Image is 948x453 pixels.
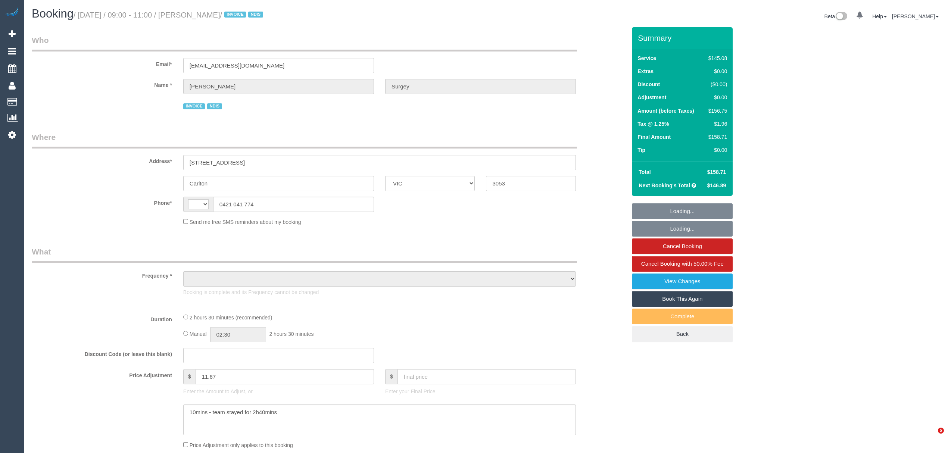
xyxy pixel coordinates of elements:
div: ($0.00) [705,81,727,88]
span: 2 hours 30 minutes [269,331,314,337]
span: 5 [938,428,944,434]
span: Booking [32,7,74,20]
img: New interface [835,12,847,22]
label: Name * [26,79,178,89]
a: Book This Again [632,291,733,307]
span: Send me free SMS reminders about my booking [190,219,301,225]
img: Automaid Logo [4,7,19,18]
a: Back [632,326,733,342]
label: Extras [637,68,654,75]
span: NDIS [207,103,222,109]
label: Frequency * [26,269,178,279]
input: Post Code* [486,176,576,191]
small: / [DATE] / 09:00 - 11:00 / [PERSON_NAME] [74,11,265,19]
span: NDIS [248,12,263,18]
a: Cancel Booking with 50.00% Fee [632,256,733,272]
p: Enter the Amount to Adjust, or [183,388,374,395]
span: Cancel Booking with 50.00% Fee [641,260,724,267]
label: Email* [26,58,178,68]
input: First Name* [183,79,374,94]
input: Last Name* [385,79,576,94]
input: Email* [183,58,374,73]
strong: Next Booking's Total [639,182,690,188]
label: Final Amount [637,133,671,141]
div: $0.00 [705,94,727,101]
input: Phone* [213,197,374,212]
p: Booking is complete and its Frequency cannot be changed [183,288,576,296]
a: Cancel Booking [632,238,733,254]
div: $0.00 [705,146,727,154]
span: Manual [190,331,207,337]
div: $1.96 [705,120,727,128]
label: Phone* [26,197,178,207]
label: Discount [637,81,660,88]
a: [PERSON_NAME] [892,13,939,19]
legend: What [32,246,577,263]
a: View Changes [632,274,733,289]
span: 2 hours 30 minutes (recommended) [190,315,272,321]
span: INVOICE [224,12,246,18]
input: Suburb* [183,176,374,191]
legend: Who [32,35,577,51]
div: $0.00 [705,68,727,75]
a: Beta [824,13,848,19]
h3: Summary [638,34,729,42]
strong: Total [639,169,651,175]
span: $158.71 [707,169,726,175]
div: $145.08 [705,54,727,62]
span: $ [183,369,196,384]
span: Price Adjustment only applies to this booking [190,442,293,448]
p: Enter your Final Price [385,388,576,395]
label: Discount Code (or leave this blank) [26,348,178,358]
legend: Where [32,132,577,149]
span: $146.89 [707,182,726,188]
label: Service [637,54,656,62]
label: Amount (before Taxes) [637,107,694,115]
label: Tax @ 1.25% [637,120,669,128]
label: Tip [637,146,645,154]
span: / [220,11,265,19]
label: Adjustment [637,94,666,101]
input: final price [397,369,576,384]
label: Price Adjustment [26,369,178,379]
span: INVOICE [183,103,205,109]
div: $156.75 [705,107,727,115]
div: $158.71 [705,133,727,141]
a: Help [872,13,887,19]
label: Address* [26,155,178,165]
span: $ [385,369,397,384]
iframe: Intercom live chat [923,428,941,446]
label: Duration [26,313,178,323]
